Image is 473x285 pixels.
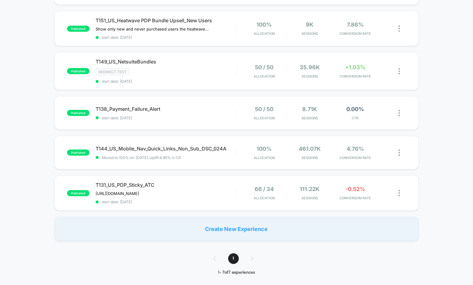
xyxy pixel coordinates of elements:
[398,190,400,196] img: close
[334,116,376,120] span: CTR
[398,110,400,116] img: close
[96,79,236,84] span: start date: [DATE]
[228,253,239,264] span: 1
[398,68,400,74] img: close
[96,27,209,31] span: Show only new and never purchased users the heatwave bundle upsell on PDP. PDP has been out-perfo...
[96,35,236,40] span: start date: [DATE]
[255,106,274,112] span: 50 / 50
[346,106,364,112] span: 0.00%
[288,156,331,160] span: Sessions
[334,156,376,160] span: CONVERSION RATE
[96,59,236,65] span: T149_US_NetsuiteBundles
[334,196,376,200] span: CONVERSION RATE
[67,68,90,74] span: published
[306,21,313,28] span: 9k
[334,74,376,78] span: CONVERSION RATE
[288,31,331,36] span: Sessions
[254,74,275,78] span: Allocation
[102,155,181,160] span: Moved to 100% on: [DATE] . Uplift: 4.85% in CR
[254,31,275,36] span: Allocation
[255,64,274,70] span: 50 / 50
[398,25,400,32] img: close
[299,146,321,152] span: 461.07k
[96,146,236,152] span: T144_US_Mobile_Nav_Quick_Links_Non_Sub_DSC_024A
[345,64,365,70] span: +1.03%
[334,31,376,36] span: CONVERSION RATE
[300,186,319,192] span: 111.22k
[256,21,272,28] span: 100%
[256,146,272,152] span: 100%
[300,64,320,70] span: 35.96k
[288,74,331,78] span: Sessions
[345,186,365,192] span: -0.52%
[96,182,236,188] span: T131_US_PDP_Sticky_ATC
[96,68,129,75] span: Redirect Test
[302,106,317,112] span: 8.71k
[67,110,90,116] span: published
[288,196,331,200] span: Sessions
[254,196,275,200] span: Allocation
[96,106,236,112] span: T138_Payment_Failure_Alert
[96,17,236,23] span: T151_US_Heatwave PDP Bundle Upsell_New Users
[67,150,90,156] span: published
[96,191,139,196] span: [URL][DOMAIN_NAME]
[288,116,331,120] span: Sessions
[96,116,236,120] span: start date: [DATE]
[254,116,275,120] span: Allocation
[55,217,419,241] div: Create New Experience
[255,186,274,192] span: 66 / 34
[67,26,90,32] span: published
[398,150,400,156] img: close
[67,190,90,196] span: published
[96,200,236,204] span: start date: [DATE]
[347,21,364,28] span: 7.86%
[207,270,266,275] div: 1 - 7 of 7 experiences
[254,156,275,160] span: Allocation
[347,146,364,152] span: 4.76%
